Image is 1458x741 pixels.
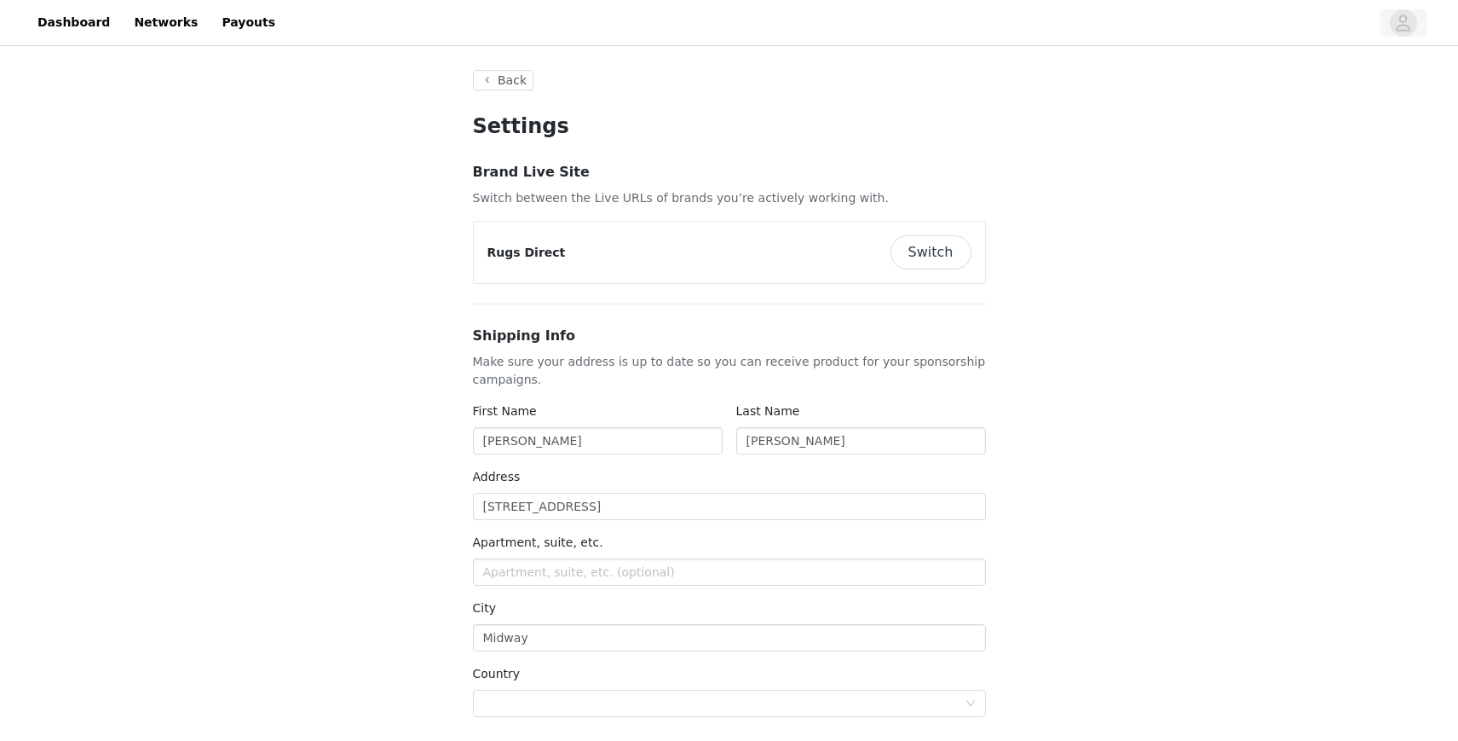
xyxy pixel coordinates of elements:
[473,667,521,680] label: Country
[473,601,496,615] label: City
[473,111,986,142] h1: Settings
[473,189,986,207] p: Switch between the Live URLs of brands you’re actively working with.
[473,353,986,389] p: Make sure your address is up to date so you can receive product for your sponsorship campaigns.
[736,404,800,418] label: Last Name
[124,3,208,42] a: Networks
[1395,9,1411,37] div: avatar
[473,326,986,346] h3: Shipping Info
[473,535,603,549] label: Apartment, suite, etc.
[965,698,976,710] i: icon: down
[473,624,986,651] input: City
[890,235,971,269] button: Switch
[473,493,986,520] input: Address
[487,244,566,262] p: Rugs Direct
[473,559,986,586] input: Apartment, suite, etc. (optional)
[473,470,521,483] label: Address
[473,70,534,90] button: Back
[473,404,537,418] label: First Name
[211,3,285,42] a: Payouts
[473,162,986,182] h3: Brand Live Site
[27,3,120,42] a: Dashboard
